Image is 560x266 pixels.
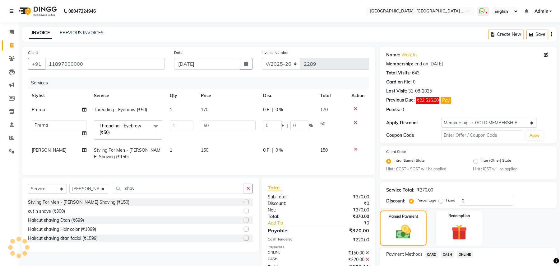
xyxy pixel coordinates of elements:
[259,89,317,103] th: Disc
[94,107,147,112] span: Threading - Eyebrow (₹50)
[414,61,443,67] div: end on [DATE]
[386,198,405,204] div: Discount:
[272,147,273,154] span: |
[263,207,318,213] div: Net:
[481,158,511,165] label: Inter (Other) State
[94,147,160,159] span: Styling For Men - [PERSON_NAME] Shaving (₹150)
[263,256,318,263] div: CASH
[268,245,369,250] div: Payments
[416,197,436,203] label: Percentage
[320,121,325,126] span: 50
[262,50,289,55] label: Invoice Number
[386,166,464,172] small: Hint : CGST + SGST will be applied
[28,226,96,233] div: Haircut shaving Hair color (₹1099)
[386,187,414,193] div: Service Total:
[328,220,374,226] div: ₹0
[386,97,415,104] div: Previous Due:
[170,147,172,153] span: 1
[28,50,38,55] label: Client
[263,107,269,113] span: 0 F
[535,8,548,15] span: Admin
[174,50,183,55] label: Date
[441,251,454,258] span: CASH
[45,58,165,70] input: Search by Name/Mobile/Email/Code
[110,130,113,135] a: x
[272,107,273,113] span: |
[386,52,400,58] div: Name:
[526,131,544,140] button: Apply
[170,107,172,112] span: 1
[417,187,433,193] div: ₹370.00
[28,58,45,70] button: +91
[386,79,412,85] div: Card on file:
[386,61,413,67] div: Membership:
[473,166,551,172] small: Hint : IGST will be applied
[447,222,472,242] img: _gift.svg
[166,89,197,103] th: Qty
[113,184,244,193] input: Search or Scan
[457,251,473,258] span: ONLINE
[263,200,318,207] div: Discount:
[425,251,438,258] span: CARD
[201,147,208,153] span: 150
[446,197,455,203] label: Fixed
[263,213,318,220] div: Total:
[412,70,419,76] div: 643
[488,30,524,39] button: Create New
[441,131,523,140] input: Enter Offer / Coupon Code
[275,107,283,113] span: 0 %
[28,217,84,224] div: Haircut shaving Dtan (₹699)
[28,199,129,206] div: Styling For Men - [PERSON_NAME] Shaving (₹150)
[16,2,58,20] img: logo
[413,79,415,85] div: 0
[318,237,374,243] div: ₹220.00
[60,30,104,36] a: PREVIOUS INVOICES
[32,147,67,153] span: [PERSON_NAME]
[287,122,288,129] span: |
[386,107,400,113] div: Points:
[28,89,90,103] th: Stylist
[401,107,404,113] div: 0
[100,123,141,135] span: Threading - Eyebrow (₹50)
[275,147,283,154] span: 0 %
[263,220,328,226] a: Add Tip
[32,107,45,112] span: Prerna
[416,97,439,104] span: ₹22,516.00
[386,149,406,154] label: Client State
[320,107,328,112] span: 170
[526,30,548,39] button: Save
[394,158,425,165] label: Intra (Same) State
[348,89,369,103] th: Action
[318,200,374,207] div: ₹0
[263,227,318,234] div: Payable:
[388,214,418,219] label: Manual Payment
[263,194,318,200] div: Sub Total:
[408,88,432,94] div: 31-08-2025
[386,88,407,94] div: Last Visit:
[197,89,259,103] th: Price
[263,147,269,154] span: 0 F
[318,207,374,213] div: ₹370.00
[318,194,374,200] div: ₹370.00
[263,237,318,243] div: Cash Tendered:
[320,147,328,153] span: 150
[309,122,313,129] span: %
[268,184,282,191] span: Total
[448,213,470,219] label: Redemption
[391,223,416,240] img: _cash.svg
[201,107,208,112] span: 170
[29,27,52,39] a: INVOICE
[386,132,441,139] div: Coupon Code
[318,256,374,263] div: ₹220.00
[29,77,374,89] div: Services
[318,250,374,256] div: ₹150.00
[386,251,423,258] span: Payment Methods
[318,213,374,220] div: ₹370.00
[282,122,284,129] span: F
[90,89,166,103] th: Service
[317,89,348,103] th: Total
[28,235,98,242] div: Haircut shaving dtan facial (₹1599)
[401,52,417,58] a: Walk In
[68,2,96,20] b: 08047224946
[386,120,441,126] div: Apply Discount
